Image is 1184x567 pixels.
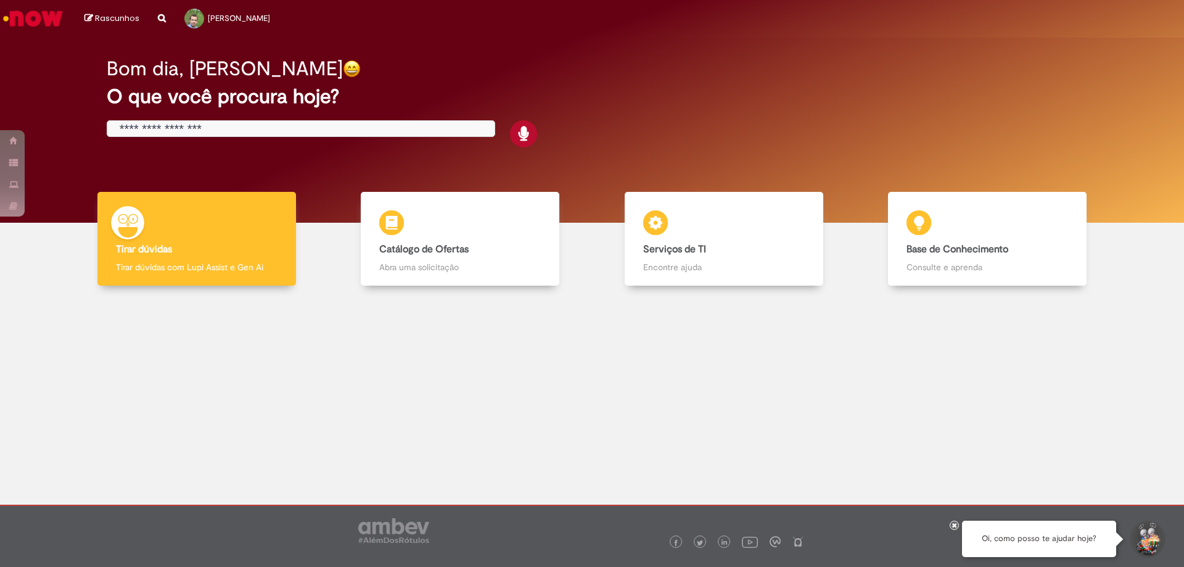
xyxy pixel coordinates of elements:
[856,192,1120,286] a: Base de Conhecimento Consulte e aprenda
[379,261,541,273] p: Abra uma solicitação
[84,13,139,25] a: Rascunhos
[358,518,429,543] img: logo_footer_ambev_rotulo_gray.png
[906,243,1008,255] b: Base de Conhecimento
[1,6,65,31] img: ServiceNow
[697,540,703,546] img: logo_footer_twitter.png
[107,86,1078,107] h2: O que você procura hoje?
[792,536,804,547] img: logo_footer_naosei.png
[329,192,593,286] a: Catálogo de Ofertas Abra uma solicitação
[107,58,343,80] h2: Bom dia, [PERSON_NAME]
[742,534,758,550] img: logo_footer_youtube.png
[116,261,277,273] p: Tirar dúvidas com Lupi Assist e Gen Ai
[962,521,1116,557] div: Oi, como posso te ajudar hoje?
[770,536,781,547] img: logo_footer_workplace.png
[592,192,856,286] a: Serviços de TI Encontre ajuda
[643,261,805,273] p: Encontre ajuda
[906,261,1068,273] p: Consulte e aprenda
[116,243,172,255] b: Tirar dúvidas
[673,540,679,546] img: logo_footer_facebook.png
[343,60,361,78] img: happy-face.png
[208,13,270,23] span: [PERSON_NAME]
[1128,521,1165,558] button: Iniciar Conversa de Suporte
[65,192,329,286] a: Tirar dúvidas Tirar dúvidas com Lupi Assist e Gen Ai
[643,243,706,255] b: Serviços de TI
[379,243,469,255] b: Catálogo de Ofertas
[721,539,728,547] img: logo_footer_linkedin.png
[95,12,139,24] span: Rascunhos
